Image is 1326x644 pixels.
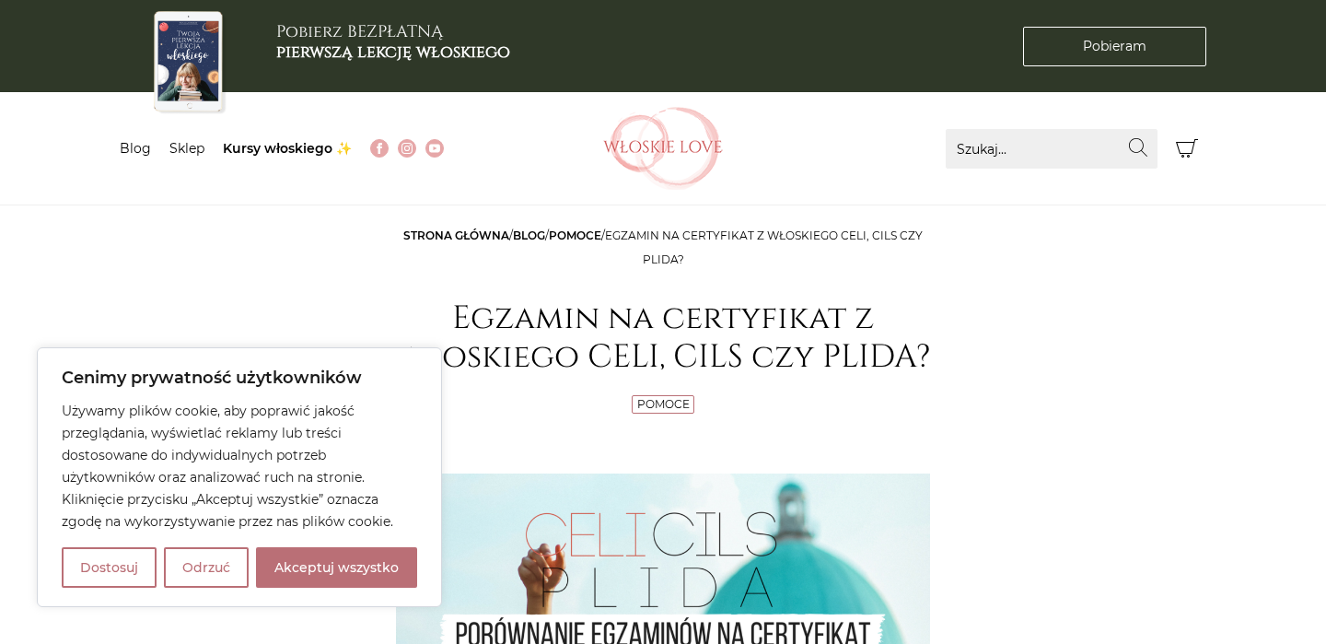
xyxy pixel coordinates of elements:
[62,547,157,588] button: Dostosuj
[256,547,417,588] button: Akceptuj wszystko
[276,22,510,62] h3: Pobierz BEZPŁATNĄ
[164,547,249,588] button: Odrzuć
[637,397,690,411] a: Pomoce
[276,41,510,64] b: pierwszą lekcję włoskiego
[1083,37,1146,56] span: Pobieram
[1167,129,1206,169] button: Koszyk
[120,140,151,157] a: Blog
[169,140,204,157] a: Sklep
[1023,27,1206,66] a: Pobieram
[513,228,545,242] a: Blog
[396,299,930,377] h1: Egzamin na certyfikat z włoskiego CELI, CILS czy PLIDA?
[62,367,417,389] p: Cenimy prywatność użytkowników
[549,228,601,242] a: Pomoce
[403,228,923,266] span: / / /
[603,107,723,190] img: Włoskielove
[403,228,509,242] a: Strona główna
[946,129,1157,169] input: Szukaj...
[62,400,417,533] p: Używamy plików cookie, aby poprawić jakość przeglądania, wyświetlać reklamy lub treści dostosowan...
[605,228,923,266] span: Egzamin na certyfikat z włoskiego CELI, CILS czy PLIDA?
[223,140,352,157] a: Kursy włoskiego ✨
